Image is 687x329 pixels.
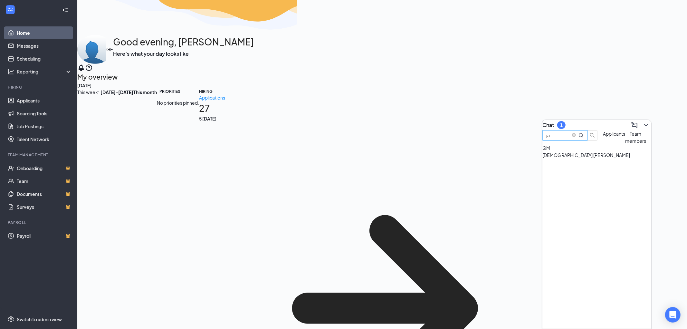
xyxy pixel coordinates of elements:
div: Team Management [8,152,71,158]
div: Reporting [17,68,72,75]
a: Messages [17,39,72,52]
div: PRIORITIES [159,89,180,94]
div: GE [106,46,113,53]
a: Talent Network [17,133,72,146]
b: This month [133,89,157,96]
h3: Here’s what your day looks like [113,50,254,57]
h1: Good evening, [PERSON_NAME] [113,35,254,49]
b: [DATE] - [DATE] [100,89,133,96]
span: close-circle [572,132,576,139]
button: ComposeMessage [629,120,640,130]
div: Applications [199,94,571,101]
a: Home [17,26,72,39]
a: Applicants [17,94,72,107]
img: Brian Schultz [77,35,106,64]
span: Team members [625,131,646,144]
button: search [587,130,597,140]
a: DocumentsCrown [17,188,72,200]
div: HIRING [199,89,213,94]
div: Hiring [8,84,71,90]
svg: ComposeMessage [631,121,638,129]
svg: QuestionInfo [85,64,93,72]
input: Search applicant [546,132,569,139]
svg: Settings [8,316,14,323]
a: OnboardingCrown [17,162,72,175]
h2: My overview [77,72,687,82]
div: 1 [560,122,563,128]
div: [DATE] [77,82,687,89]
span: close-circle [572,133,576,137]
span: search [587,133,597,138]
div: Open Intercom Messenger [665,307,681,323]
div: Switch to admin view [17,316,62,323]
a: Sourcing Tools [17,107,72,120]
a: Scheduling [17,52,72,65]
svg: MagnifyingGlass [578,133,584,138]
h3: Chat [542,121,554,129]
a: SurveysCrown [17,200,72,213]
div: QM [542,144,651,151]
div: This week : [77,89,133,96]
a: TeamCrown [17,175,72,188]
a: Job Postings [17,120,72,133]
svg: Collapse [62,7,69,13]
svg: ChevronDown [642,121,650,129]
svg: Analysis [8,68,14,75]
div: Payroll [8,220,71,225]
div: No priorities pinned. [157,99,199,106]
span: Applicants [603,131,625,137]
div: 5 [DATE] [199,115,571,122]
button: ChevronDown [641,120,651,130]
svg: Notifications [77,64,85,72]
svg: WorkstreamLogo [7,6,14,13]
span: [DEMOGRAPHIC_DATA] [PERSON_NAME] [542,152,630,158]
a: PayrollCrown [17,229,72,242]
